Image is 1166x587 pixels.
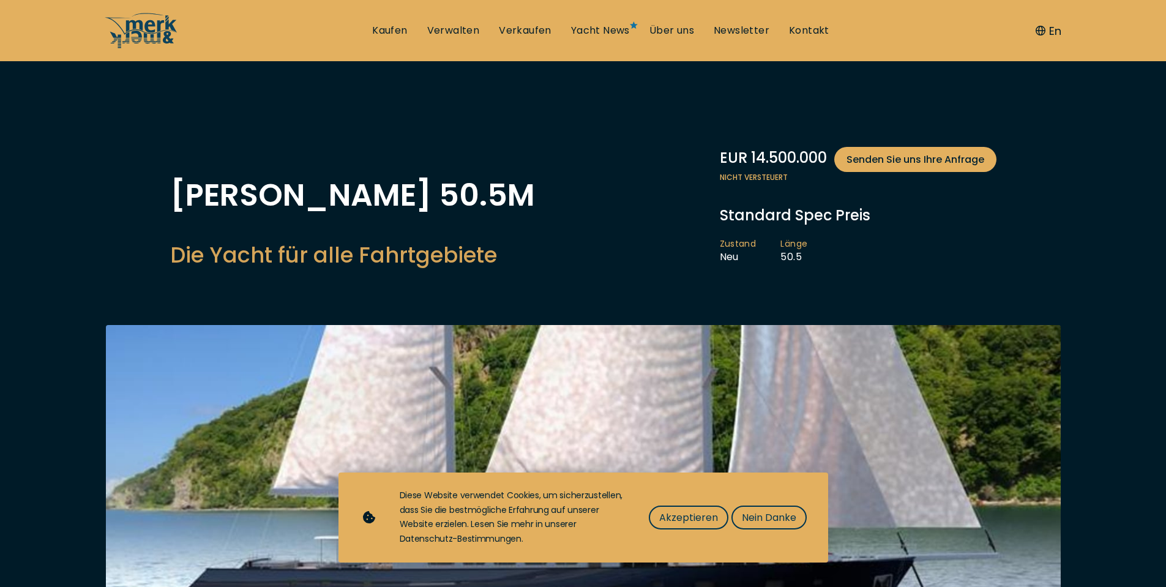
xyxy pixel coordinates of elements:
div: Diese Website verwendet Cookies, um sicherzustellen, dass Sie die bestmögliche Erfahrung auf unse... [400,488,624,547]
button: En [1036,23,1061,39]
a: Newsletter [714,24,769,37]
span: Senden Sie uns Ihre Anfrage [846,152,984,167]
a: Verkaufen [499,24,551,37]
a: Kaufen [372,24,407,37]
a: Über uns [649,24,694,37]
span: Nein Danke [742,510,796,525]
a: Senden Sie uns Ihre Anfrage [834,147,996,172]
span: Länge [780,238,807,250]
button: Nein Danke [731,506,807,529]
span: Zustand [720,238,757,250]
span: Nicht versteuert [720,172,996,183]
li: Neu [720,238,781,264]
li: 50.5 [780,238,832,264]
a: Datenschutz-Bestimmungen [400,533,521,545]
a: Kontakt [789,24,829,37]
span: Akzeptieren [659,510,718,525]
span: Standard Spec Preis [720,205,870,225]
h2: Die Yacht für alle Fahrtgebiete [170,240,535,270]
h1: [PERSON_NAME] 50.5M [170,180,535,211]
button: Akzeptieren [649,506,728,529]
a: Yacht News [571,24,630,37]
div: EUR 14.500.000 [720,147,996,172]
a: Verwalten [427,24,480,37]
